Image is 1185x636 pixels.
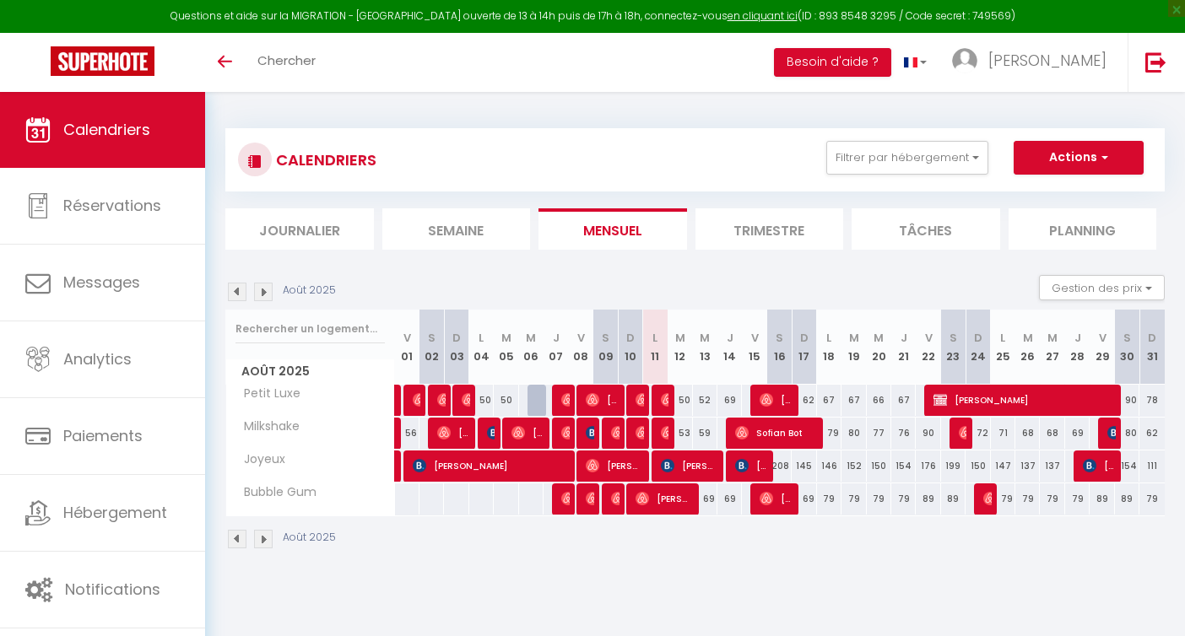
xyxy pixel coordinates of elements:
[272,141,376,179] h3: CALENDRIERS
[668,418,692,449] div: 53
[586,417,594,449] span: [PERSON_NAME]
[1040,450,1064,482] div: 137
[1115,450,1139,482] div: 154
[63,502,167,523] span: Hébergement
[966,450,990,482] div: 150
[952,48,977,73] img: ...
[974,330,982,346] abbr: D
[841,483,866,515] div: 79
[901,330,907,346] abbr: J
[1090,483,1114,515] div: 89
[229,483,321,502] span: Bubble Gum
[235,314,385,344] input: Rechercher un logement...
[501,330,511,346] abbr: M
[611,417,620,449] span: [PERSON_NAME]
[916,310,940,385] th: 22
[511,417,544,449] span: [PERSON_NAME]
[991,483,1015,515] div: 79
[413,384,421,416] span: [PERSON_NAME]
[767,310,792,385] th: 16
[933,384,1113,416] span: [PERSON_NAME]
[792,483,816,515] div: 69
[452,330,461,346] abbr: D
[487,417,495,449] span: thessa Fonds
[602,330,609,346] abbr: S
[817,418,841,449] div: 79
[63,119,150,140] span: Calendriers
[1074,330,1081,346] abbr: J
[891,483,916,515] div: 79
[229,418,304,436] span: Milkshake
[428,330,436,346] abbr: S
[661,417,669,449] span: [PERSON_NAME]
[283,530,336,546] p: Août 2025
[925,330,933,346] abbr: V
[760,482,793,515] span: [PERSON_NAME]
[226,359,394,384] span: Août 2025
[1039,275,1165,300] button: Gestion des prix
[382,208,531,250] li: Semaine
[577,330,585,346] abbr: V
[728,8,798,23] a: en cliquant ici
[792,450,816,482] div: 145
[1099,330,1107,346] abbr: V
[675,330,685,346] abbr: M
[1014,141,1144,175] button: Actions
[626,330,635,346] abbr: D
[983,482,992,515] span: Simon Cuppuleri
[403,330,411,346] abbr: V
[469,310,494,385] th: 04
[727,330,733,346] abbr: J
[800,330,809,346] abbr: D
[852,208,1000,250] li: Tâches
[586,482,594,515] span: [PERSON_NAME]
[1139,418,1165,449] div: 62
[668,310,692,385] th: 12
[950,330,957,346] abbr: S
[668,385,692,416] div: 50
[661,384,669,416] span: [PERSON_NAME]
[760,384,793,416] span: [PERSON_NAME]
[561,384,570,416] span: [PERSON_NAME]
[1023,330,1033,346] abbr: M
[553,330,560,346] abbr: J
[1107,417,1116,449] span: [PERSON_NAME]
[916,483,940,515] div: 89
[817,310,841,385] th: 18
[65,579,160,600] span: Notifications
[817,385,841,416] div: 67
[695,208,844,250] li: Trimestre
[1114,565,1185,636] iframe: LiveChat chat widget
[1065,418,1090,449] div: 69
[1115,483,1139,515] div: 89
[245,33,328,92] a: Chercher
[941,483,966,515] div: 89
[544,310,568,385] th: 07
[991,418,1015,449] div: 71
[939,33,1128,92] a: ... [PERSON_NAME]
[526,330,536,346] abbr: M
[1115,418,1139,449] div: 80
[867,418,891,449] div: 77
[891,450,916,482] div: 154
[444,310,468,385] th: 03
[941,450,966,482] div: 199
[538,208,687,250] li: Mensuel
[817,450,841,482] div: 146
[792,310,816,385] th: 17
[1139,450,1165,482] div: 111
[618,310,642,385] th: 10
[636,384,644,416] span: [PERSON_NAME]
[735,417,817,449] span: Sofian Bot
[776,330,783,346] abbr: S
[826,141,988,175] button: Filtrer par hébergement
[792,385,816,416] div: 62
[395,310,419,385] th: 01
[959,417,967,449] span: [PERSON_NAME]
[751,330,759,346] abbr: V
[988,50,1107,71] span: [PERSON_NAME]
[636,482,693,515] span: [PERSON_NAME]
[586,384,619,416] span: [PERSON_NAME]
[1148,330,1156,346] abbr: D
[742,310,766,385] th: 15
